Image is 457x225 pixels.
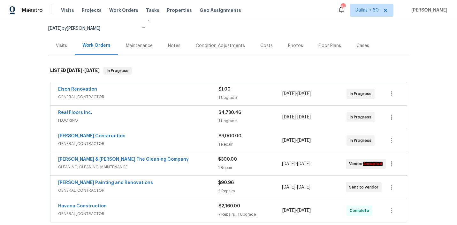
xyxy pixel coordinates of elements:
[146,8,159,12] span: Tasks
[82,42,110,49] div: Work Orders
[297,115,311,119] span: [DATE]
[363,162,383,166] em: Accepted
[58,211,218,217] span: GENERAL_CONTRACTOR
[218,165,282,171] div: 1 Repair
[67,68,100,73] span: -
[218,118,283,124] div: 1 Upgrade
[48,25,108,32] div: by [PERSON_NAME]
[297,138,311,143] span: [DATE]
[282,208,296,213] span: [DATE]
[349,161,385,167] span: Vendor
[167,7,192,13] span: Properties
[282,185,295,189] span: [DATE]
[58,164,218,170] span: CLEANING, CLEANING_MAINTENANCE
[104,68,131,74] span: In Progress
[58,204,107,208] a: Havana Construction
[218,181,234,185] span: $90.96
[58,117,218,124] span: FLOORING
[218,211,283,218] div: 7 Repairs | 1 Upgrade
[349,184,381,190] span: Sent to vendor
[61,7,74,13] span: Visits
[218,188,282,194] div: 2 Repairs
[297,185,310,189] span: [DATE]
[282,91,311,97] span: -
[218,141,283,148] div: 1 Repair
[58,187,218,194] span: GENERAL_CONTRACTOR
[48,26,62,31] span: [DATE]
[350,91,374,97] span: In Progress
[58,181,153,185] a: [PERSON_NAME] Painting and Renovations
[200,7,241,13] span: Geo Assignments
[58,94,218,100] span: GENERAL_CONTRACTOR
[350,137,374,144] span: In Progress
[82,7,102,13] span: Projects
[196,43,245,49] div: Condition Adjustments
[48,60,409,81] div: LISTED [DATE]-[DATE]In Progress
[288,43,303,49] div: Photos
[341,4,345,10] div: 645
[282,92,296,96] span: [DATE]
[355,7,379,13] span: Dallas + 60
[350,114,374,120] span: In Progress
[350,207,372,214] span: Complete
[168,43,180,49] div: Notes
[282,161,310,167] span: -
[218,87,231,92] span: $1.00
[58,157,189,162] a: [PERSON_NAME] & [PERSON_NAME] The Cleaning Company
[282,137,311,144] span: -
[58,134,126,138] a: [PERSON_NAME] Construction
[218,134,241,138] span: $9,000.00
[260,43,273,49] div: Costs
[50,67,100,75] h6: LISTED
[126,43,153,49] div: Maintenance
[84,68,100,73] span: [DATE]
[282,207,311,214] span: -
[297,92,311,96] span: [DATE]
[22,7,43,13] span: Maestro
[409,7,447,13] span: [PERSON_NAME]
[297,162,310,166] span: [DATE]
[282,162,295,166] span: [DATE]
[282,115,296,119] span: [DATE]
[58,87,97,92] a: Elson Renovation
[142,25,265,29] div: ...
[218,94,283,101] div: 1 Upgrade
[218,110,241,115] span: $4,730.46
[282,114,311,120] span: -
[297,208,311,213] span: [DATE]
[67,68,82,73] span: [DATE]
[218,204,240,208] span: $2,160.00
[218,157,237,162] span: $300.00
[56,43,67,49] div: Visits
[282,138,296,143] span: [DATE]
[58,141,218,147] span: GENERAL_CONTRACTOR
[318,43,341,49] div: Floor Plans
[58,110,92,115] a: Real Floors Inc.
[356,43,369,49] div: Cases
[282,184,310,190] span: -
[109,7,138,13] span: Work Orders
